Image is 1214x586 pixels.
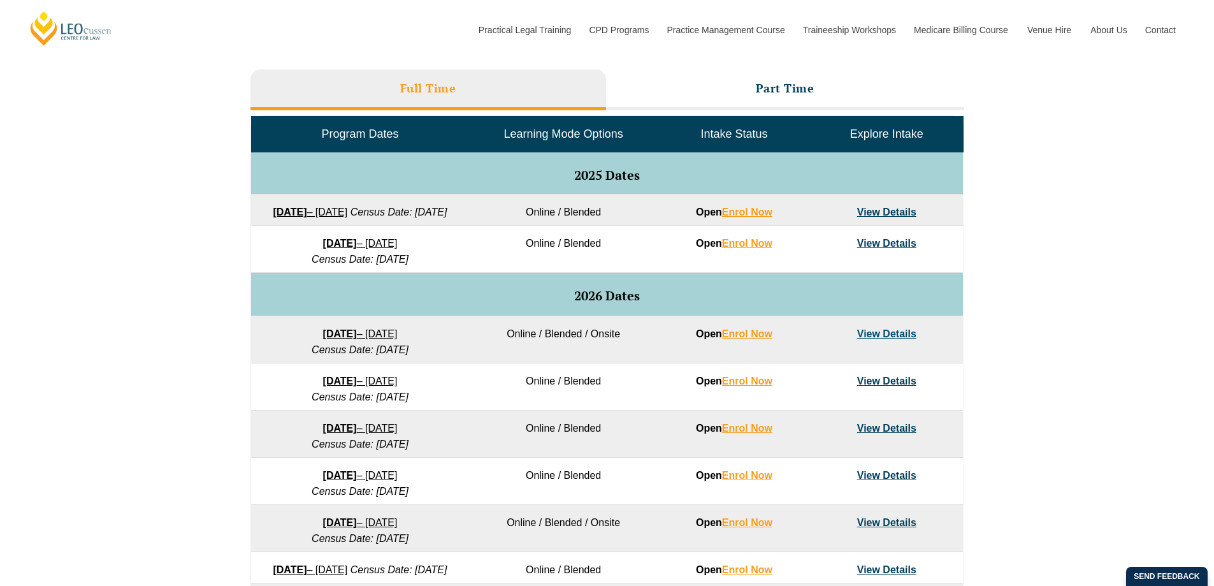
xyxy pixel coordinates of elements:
span: Explore Intake [850,128,923,140]
strong: Open [696,328,772,339]
em: Census Date: [DATE] [312,533,408,544]
a: [DATE]– [DATE] [323,423,398,434]
strong: [DATE] [323,328,357,339]
span: Intake Status [700,128,767,140]
td: Online / Blended / Onsite [469,316,658,363]
em: Census Date: [DATE] [350,207,447,217]
em: Census Date: [DATE] [312,392,408,402]
a: View Details [857,328,916,339]
a: [DATE]– [DATE] [323,470,398,481]
td: Online / Blended / Onsite [469,505,658,552]
strong: Open [696,376,772,386]
a: [DATE]– [DATE] [323,376,398,386]
a: Enrol Now [722,564,772,575]
a: Practice Management Course [658,3,793,57]
em: Census Date: [DATE] [312,439,408,450]
a: [DATE]– [DATE] [323,328,398,339]
em: Census Date: [DATE] [312,254,408,265]
em: Census Date: [DATE] [350,564,447,575]
a: Traineeship Workshops [793,3,904,57]
td: Online / Blended [469,226,658,273]
a: Practical Legal Training [469,3,580,57]
a: Enrol Now [722,423,772,434]
h3: Full Time [400,81,456,96]
a: [DATE]– [DATE] [323,238,398,249]
em: Census Date: [DATE] [312,486,408,497]
span: 2026 Dates [574,287,640,304]
a: [PERSON_NAME] Centre for Law [29,10,113,47]
strong: Open [696,470,772,481]
a: About Us [1081,3,1136,57]
span: 2025 Dates [574,166,640,184]
strong: Open [696,564,772,575]
a: View Details [857,470,916,481]
a: View Details [857,517,916,528]
td: Online / Blended [469,552,658,583]
strong: [DATE] [323,238,357,249]
strong: [DATE] [323,423,357,434]
strong: Open [696,517,772,528]
strong: [DATE] [323,376,357,386]
a: View Details [857,423,916,434]
h3: Part Time [756,81,814,96]
a: Enrol Now [722,207,772,217]
iframe: LiveChat chat widget [927,258,1182,554]
td: Online / Blended [469,363,658,411]
td: Online / Blended [469,194,658,226]
span: Program Dates [321,128,398,140]
strong: Open [696,423,772,434]
td: Online / Blended [469,458,658,505]
a: [DATE]– [DATE] [323,517,398,528]
td: Online / Blended [469,411,658,458]
strong: [DATE] [323,517,357,528]
a: Enrol Now [722,238,772,249]
span: Learning Mode Options [504,128,623,140]
a: [DATE]– [DATE] [273,564,347,575]
a: View Details [857,207,916,217]
a: Enrol Now [722,376,772,386]
a: Venue Hire [1018,3,1081,57]
a: Contact [1136,3,1185,57]
a: View Details [857,238,916,249]
em: Census Date: [DATE] [312,344,408,355]
a: CPD Programs [579,3,657,57]
strong: Open [696,238,772,249]
a: [DATE]– [DATE] [273,207,347,217]
strong: [DATE] [273,564,307,575]
a: Medicare Billing Course [904,3,1018,57]
a: Enrol Now [722,517,772,528]
strong: [DATE] [323,470,357,481]
a: View Details [857,564,916,575]
a: View Details [857,376,916,386]
a: Enrol Now [722,470,772,481]
strong: [DATE] [273,207,307,217]
a: Enrol Now [722,328,772,339]
strong: Open [696,207,772,217]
